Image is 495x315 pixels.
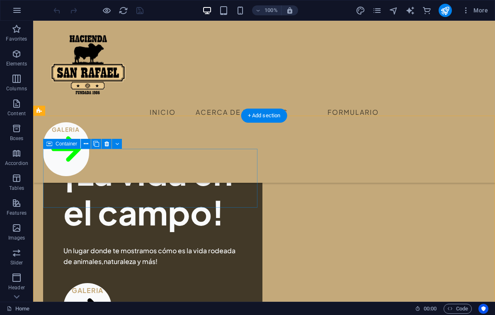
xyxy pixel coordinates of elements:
[440,6,450,15] i: Publish
[447,304,468,314] span: Code
[429,305,431,312] span: :
[422,5,432,15] button: commerce
[356,5,366,15] button: design
[6,85,27,92] p: Columns
[422,6,432,15] i: Commerce
[389,6,398,15] i: Navigator
[356,6,365,15] i: Design (Ctrl+Alt+Y)
[8,235,25,241] p: Images
[7,210,27,216] p: Features
[119,6,128,15] i: Reload page
[7,304,29,314] a: Click to cancel selection. Double-click to open Pages
[372,6,382,15] i: Pages (Ctrl+Alt+S)
[424,304,437,314] span: 00 00
[6,61,27,67] p: Elements
[56,141,77,146] span: Container
[459,4,491,17] button: More
[415,304,437,314] h6: Session time
[241,109,287,123] div: + Add section
[5,160,28,167] p: Accordion
[372,5,382,15] button: pages
[10,135,24,142] p: Boxes
[118,5,128,15] button: reload
[7,110,26,117] p: Content
[252,5,281,15] button: 100%
[478,304,488,314] button: Usercentrics
[264,5,278,15] h6: 100%
[439,4,452,17] button: publish
[405,6,415,15] i: AI Writer
[6,36,27,42] p: Favorites
[444,304,472,314] button: Code
[8,284,25,291] p: Header
[405,5,415,15] button: text_generator
[389,5,399,15] button: navigator
[286,7,294,14] i: On resize automatically adjust zoom level to fit chosen device.
[462,6,488,15] span: More
[9,185,24,191] p: Tables
[10,259,23,266] p: Slider
[10,102,56,155] a: Galeria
